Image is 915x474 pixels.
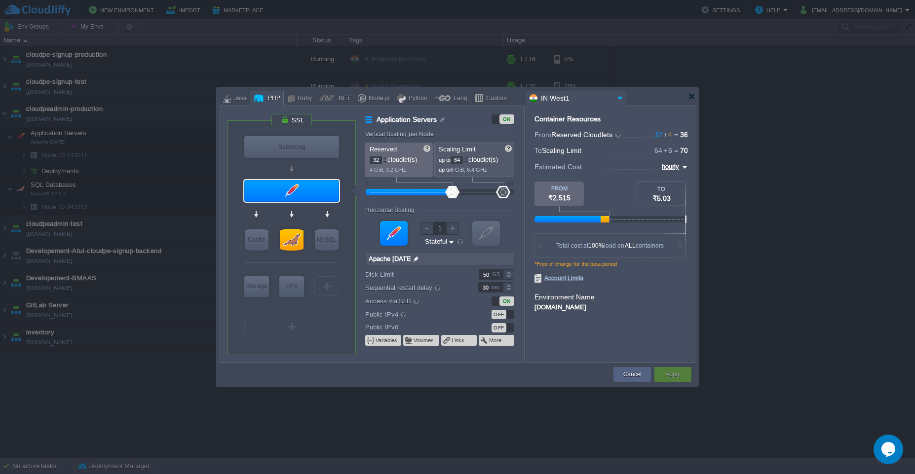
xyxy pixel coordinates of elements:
[492,270,502,279] div: GB
[365,269,465,280] label: Disk Limit
[245,229,268,251] div: Cache
[376,336,398,344] button: Variables
[280,229,304,251] div: SQL Databases
[315,229,339,251] div: NoSQL Databases
[365,309,465,320] label: Public IPv4
[672,131,680,139] span: =
[451,167,487,173] span: 8 GiB, 6.4 GHz
[874,435,905,464] iframe: chat widget
[365,131,436,138] div: Vertical Scaling per Node
[672,146,680,154] span: =
[507,181,513,186] div: 64
[662,131,668,139] span: +
[665,369,680,379] button: Apply
[551,131,622,139] span: Reserved Cloudlets
[534,274,583,283] span: Account Limits
[534,293,595,301] label: Environment Name
[406,91,427,106] div: Python
[542,146,581,154] span: Scaling Limit
[414,336,435,344] button: Volumes
[654,146,662,154] span: 64
[680,146,688,154] span: 70
[491,283,502,292] div: sec
[244,136,339,158] div: Balancing
[680,131,688,139] span: 36
[652,194,671,202] span: ₹5.03
[637,186,686,192] div: TO
[265,91,280,106] div: PHP
[452,336,465,344] button: Links
[439,153,511,164] p: cloudlet(s)
[534,131,551,139] span: From
[370,146,397,153] span: Reserved
[244,180,339,202] div: Application Servers
[439,157,451,163] span: up to
[315,229,339,251] div: NoSQL
[534,302,687,311] div: [DOMAIN_NAME]
[370,153,429,164] p: cloudlet(s)
[279,276,304,297] div: Elastic VPS
[439,167,451,173] span: up to
[662,146,672,154] span: 6
[534,161,582,172] span: Estimated Cost
[366,181,369,186] div: 0
[365,295,465,306] label: Access via SLB
[548,194,571,202] span: ₹2.515
[365,322,465,332] label: Public IPv6
[334,91,350,106] div: .NET
[366,91,389,106] div: Node.js
[244,276,269,296] div: Storage
[489,336,502,344] button: More
[279,276,304,296] div: VPS
[365,282,465,293] label: Sequential restart delay
[662,146,668,154] span: +
[244,317,339,336] div: Create New Layer
[492,310,506,319] div: OFF
[499,296,514,306] div: ON
[534,146,542,154] span: To
[295,91,312,106] div: Ruby
[231,91,247,106] div: Java
[499,114,514,124] div: ON
[244,276,269,297] div: Storage Containers
[370,167,406,173] span: 4 GiB, 3.2 GHz
[534,261,687,274] div: *Free of charge for the beta period
[439,146,476,153] span: Scaling Limit
[654,131,662,139] span: 32
[483,91,507,106] div: Custom
[623,369,642,379] button: Cancel
[534,185,584,191] div: FROM
[244,136,339,158] div: Load Balancer
[314,276,339,296] div: Create New Layer
[451,91,467,106] div: Lang
[534,115,601,123] div: Container Resources
[492,323,506,332] div: OFF
[662,131,672,139] span: 4
[365,207,417,214] div: Horizontal Scaling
